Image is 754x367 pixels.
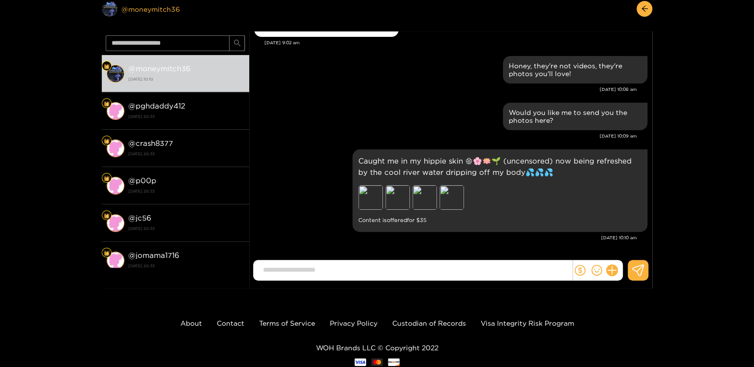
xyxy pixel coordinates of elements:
div: [DATE] 10:10 am [254,234,637,241]
small: Content is offered for $ 35 [358,215,641,226]
span: smile [591,265,602,276]
img: conversation [107,177,124,195]
strong: [DATE] 20:35 [128,224,244,233]
strong: [DATE] 10:10 [128,75,244,84]
img: conversation [107,140,124,157]
img: Fan Level [104,101,110,107]
img: Fan Level [104,175,110,181]
div: Oct. 5, 10:10 am [352,149,647,232]
span: arrow-left [641,5,648,13]
img: Fan Level [104,250,110,256]
img: conversation [107,65,124,83]
span: search [233,39,241,48]
a: Visa Integrity Risk Program [481,319,574,327]
button: dollar [573,263,587,278]
strong: @ jomama1716 [128,251,179,259]
img: conversation [107,102,124,120]
span: dollar [575,265,585,276]
strong: @ pghdaddy412 [128,102,185,110]
div: Oct. 5, 10:09 am [503,103,647,130]
a: Terms of Service [259,319,315,327]
strong: [DATE] 20:35 [128,187,244,196]
img: Fan Level [104,63,110,69]
a: Contact [217,319,244,327]
a: Custodian of Records [392,319,466,327]
a: Privacy Policy [330,319,377,327]
img: Fan Level [104,138,110,144]
img: Fan Level [104,213,110,219]
button: search [229,35,245,51]
div: @moneymitch36 [102,1,249,17]
strong: [DATE] 20:35 [128,112,244,121]
img: conversation [107,252,124,269]
div: Honey, they're not videos, they're photos you'll love! [509,62,641,78]
strong: @ jc56 [128,214,151,222]
img: conversation [107,214,124,232]
strong: [DATE] 20:35 [128,149,244,158]
strong: @ moneymitch36 [128,64,191,73]
strong: [DATE] 20:35 [128,261,244,270]
a: About [180,319,202,327]
div: Would you like me to send you the photos here? [509,109,641,124]
strong: @ crash8377 [128,139,173,147]
div: Oct. 5, 10:08 am [503,56,647,84]
p: Caught me in my hippie skin 🏵🌸🪷🌱 (uncensored) now being refreshed by the cool river water drippin... [358,155,641,178]
div: [DATE] 10:08 am [254,86,637,93]
button: arrow-left [637,1,652,17]
div: [DATE] 9:02 am [264,39,647,46]
div: [DATE] 10:09 am [254,133,637,140]
strong: @ p00p [128,176,156,185]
